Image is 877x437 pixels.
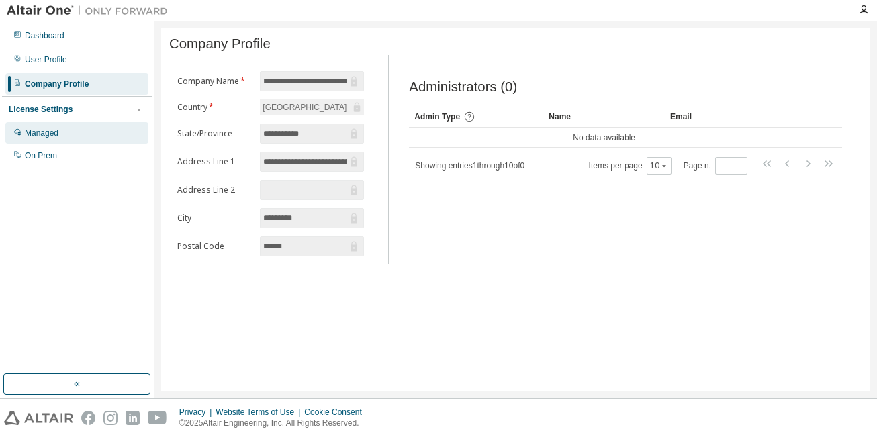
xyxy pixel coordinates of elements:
div: Dashboard [25,30,64,41]
span: Admin Type [414,112,460,122]
span: Administrators (0) [409,79,517,95]
label: Address Line 2 [177,185,252,195]
img: Altair One [7,4,175,17]
div: Name [549,106,659,128]
img: facebook.svg [81,411,95,425]
div: Email [670,106,727,128]
p: © 2025 Altair Engineering, Inc. All Rights Reserved. [179,418,370,429]
img: youtube.svg [148,411,167,425]
div: Privacy [179,407,216,418]
label: City [177,213,252,224]
span: Items per page [589,157,672,175]
div: On Prem [25,150,57,161]
span: Company Profile [169,36,271,52]
label: Country [177,102,252,113]
td: No data available [409,128,799,148]
div: User Profile [25,54,67,65]
label: State/Province [177,128,252,139]
img: instagram.svg [103,411,118,425]
div: Company Profile [25,79,89,89]
button: 10 [650,160,668,171]
img: linkedin.svg [126,411,140,425]
label: Postal Code [177,241,252,252]
img: altair_logo.svg [4,411,73,425]
span: Showing entries 1 through 10 of 0 [415,161,524,171]
span: Page n. [684,157,747,175]
div: Website Terms of Use [216,407,304,418]
div: [GEOGRAPHIC_DATA] [261,100,349,115]
label: Address Line 1 [177,156,252,167]
div: Cookie Consent [304,407,369,418]
div: License Settings [9,104,73,115]
div: [GEOGRAPHIC_DATA] [260,99,364,115]
label: Company Name [177,76,252,87]
div: Managed [25,128,58,138]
